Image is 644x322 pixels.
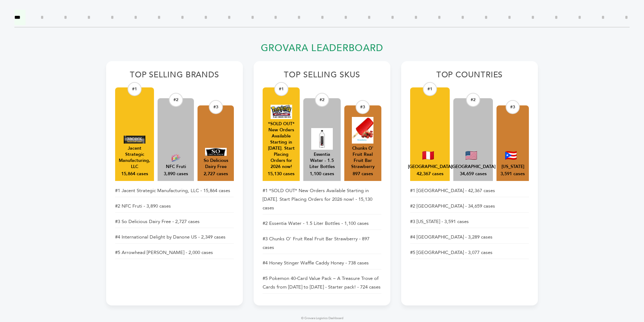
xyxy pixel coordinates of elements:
div: #2 [169,93,183,107]
li: #3 So Delicious Dairy Free - 2,727 cases [115,216,234,228]
div: Chunks O' Fruit Real Fruit Bar Strawberry [348,145,378,170]
div: 34,659 cases [460,171,487,177]
img: *SOLD OUT* New Orders Available Starting in 2026. Start Placing Orders for 2026 now! [271,105,292,119]
div: #3 [209,100,223,114]
li: #3 Chunks O' Fruit Real Fruit Bar Strawberry - 897 cases [263,233,381,254]
h2: Grovara Leaderboard [106,42,538,58]
li: #1 Jacent Strategic Manufacturing, LLC - 15,864 cases [115,185,234,197]
div: #2 [315,93,329,107]
li: #4 Honey Stinger Waffle Caddy Honey - 738 cases [263,257,381,269]
div: 2,727 cases [204,171,228,177]
li: #2 Essentia Water - 1.5 Liter Bottles - 1,100 cases [263,217,381,230]
div: Jacent Strategic Manufacturing, LLC [119,145,150,170]
div: Peru [408,164,452,170]
div: 1,100 cases [310,171,334,177]
div: 15,864 cases [121,171,148,177]
img: Jacent Strategic Manufacturing, LLC [124,136,145,144]
li: #4 International Delight by Danone US - 2,349 cases [115,231,234,244]
li: #1 [GEOGRAPHIC_DATA] - 42,367 cases [410,185,529,197]
div: #1 [423,82,437,96]
div: #3 [356,100,370,114]
h2: Top Countries [410,70,529,84]
div: Puerto Rico [502,164,524,170]
img: NFC Fruti [165,154,187,162]
div: NFC Fruti [166,164,186,170]
div: #2 [466,93,480,107]
img: Peru Flag [422,151,434,160]
li: #2 [GEOGRAPHIC_DATA] - 34,659 cases [410,200,529,213]
div: 15,130 cases [268,171,295,177]
div: #1 [274,82,288,96]
div: 3,591 cases [500,171,525,177]
div: So Delicious Dairy Free [201,158,230,170]
img: Chunks O' Fruit Real Fruit Bar Strawberry [352,117,373,144]
div: 42,367 cases [417,171,444,177]
footer: © Grovara Logistics Dashboard [106,316,538,321]
div: #1 [128,82,142,96]
div: 897 cases [353,171,373,177]
div: United States [451,164,495,170]
li: #5 [GEOGRAPHIC_DATA] - 3,077 cases [410,246,529,259]
h2: Top Selling Brands [115,70,234,84]
img: So Delicious Dairy Free [205,148,227,156]
li: #2 NFC Fruti - 3,890 cases [115,200,234,213]
li: #1 *SOLD OUT* New Orders Available Starting in [DATE]. Start Placing Orders for 2026 now! - 15,13... [263,185,381,214]
img: Puerto Rico Flag [505,151,517,160]
img: United States Flag [466,151,477,160]
li: #5 Arrowhead [PERSON_NAME] - 2,000 cases [115,246,234,259]
img: Essentia Water - 1.5 Liter Bottles [311,128,333,150]
div: Essentia Water - 1.5 Liter Bottles [307,151,337,170]
h2: Top Selling SKUs [263,70,381,84]
li: #5 Pokemon 40-Card Value Pack – A Treasure Trove of Cards from [DATE] to [DATE] - Starter pack! -... [263,272,381,294]
li: #4 [GEOGRAPHIC_DATA] - 3,289 cases [410,231,529,244]
li: #3 [US_STATE] - 3,591 cases [410,216,529,228]
div: #3 [506,100,520,114]
div: *SOLD OUT* New Orders Available Starting in [DATE]. Start Placing Orders for 2026 now! [266,121,296,170]
div: 3,890 cases [164,171,188,177]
